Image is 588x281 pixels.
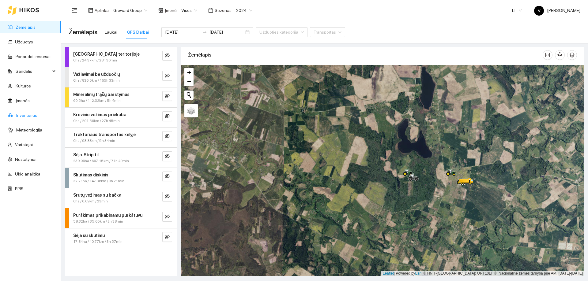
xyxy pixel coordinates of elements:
a: Nustatymai [15,157,36,162]
span: | [423,271,424,275]
div: Sėja. Strip till239.06ha / 667.15km / 71h 40mineye-invisible [65,148,177,168]
span: 60.5ha / 112.32km / 5h 4min [73,98,121,104]
strong: [GEOGRAPHIC_DATA] teritorijoje [73,52,140,57]
span: 0ha / 98.88km / 5h 34min [73,138,115,144]
span: 58.32ha / 35.65km / 2h 38min [73,219,123,224]
button: eye-invisible [162,51,172,61]
span: eye-invisible [165,154,170,160]
span: 0ha / 24.37km / 28h 36min [73,57,117,63]
div: Skutimas diskinis32.21ha / 147.36km / 9h 21mineye-invisible [65,168,177,188]
button: eye-invisible [162,131,172,141]
a: Užduotys [15,39,33,44]
div: | Powered by © HNIT-[GEOGRAPHIC_DATA]; ORT10LT ©, Nacionalinė žemės tarnyba prie AM, [DATE]-[DATE] [381,271,584,276]
span: calendar [208,8,213,13]
button: eye-invisible [162,232,172,242]
strong: Mineralinių trąšų barstymas [73,92,130,97]
span: eye-invisible [165,174,170,179]
strong: Purškimas prikabinamu purkštuvu [73,213,142,218]
a: Vartotojai [15,142,33,147]
span: Groward Group [113,6,147,15]
span: eye-invisible [165,194,170,200]
button: eye-invisible [162,172,172,181]
button: eye-invisible [162,111,172,121]
strong: Važiavimai be užduočių [73,72,120,77]
span: shop [158,8,163,13]
span: eye-invisible [165,53,170,59]
button: eye-invisible [162,71,172,81]
a: Žemėlapis [16,25,36,30]
a: Meteorologija [16,128,42,132]
div: Važiavimai be užduočių0ha / 836.5km / 165h 33mineye-invisible [65,67,177,87]
span: 2024 [236,6,252,15]
span: layout [88,8,93,13]
a: Esri [415,271,422,275]
button: Initiate a new search [184,91,194,100]
div: GPS Darbai [127,29,149,35]
span: Aplinka : [95,7,110,14]
span: eye-invisible [165,134,170,139]
button: column-width [543,50,552,60]
div: Mineralinių trąšų barstymas60.5ha / 112.32km / 5h 4mineye-invisible [65,87,177,107]
button: eye-invisible [162,192,172,202]
strong: Krovinio vežimas priekaba [73,112,126,117]
a: Layers [184,104,198,117]
a: Ūkio analitika [15,172,40,176]
button: menu-fold [69,4,81,17]
span: Įmonė : [165,7,178,14]
span: 32.21ha / 147.36km / 9h 21min [73,178,124,184]
span: Visos [181,6,197,15]
div: Krovinio vežimas priekaba0ha / 291.59km / 27h 45mineye-invisible [65,108,177,128]
span: eye-invisible [165,73,170,79]
span: Sezonas : [215,7,232,14]
span: Žemėlapis [69,27,97,37]
a: Zoom out [184,77,194,86]
span: eye-invisible [165,93,170,99]
input: Pabaigos data [209,29,244,35]
span: swap-right [202,30,207,35]
div: [GEOGRAPHIC_DATA] teritorijoje0ha / 24.37km / 28h 36mineye-invisible [65,47,177,67]
span: 0ha / 291.59km / 27h 45min [73,118,120,124]
span: LT [512,6,522,15]
div: Sėja su skutimu17.84ha / 40.77km / 3h 57mineye-invisible [65,228,177,248]
span: 0ha / 836.5km / 165h 33min [73,78,120,83]
div: Traktoriaus transportas kelyje0ha / 98.88km / 5h 34mineye-invisible [65,128,177,147]
span: 17.84ha / 40.77km / 3h 57min [73,239,123,245]
span: 0ha / 0.09km / 23min [73,198,108,204]
strong: Srutų vežimas su bačka [73,193,121,198]
span: + [187,68,191,76]
span: 239.06ha / 667.15km / 71h 40min [73,158,129,164]
button: eye-invisible [162,151,172,161]
div: Srutų vežimas su bačka0ha / 0.09km / 23mineye-invisible [65,188,177,208]
button: eye-invisible [162,212,172,222]
span: Sandėlis [16,65,51,77]
span: eye-invisible [165,113,170,119]
a: PPIS [15,186,24,191]
div: Laukai [105,29,117,35]
strong: Traktoriaus transportas kelyje [73,132,136,137]
a: Įmonės [16,98,30,103]
input: Pradžios data [165,29,200,35]
a: Leaflet [383,271,394,275]
span: to [202,30,207,35]
span: V [538,6,541,16]
span: − [187,78,191,85]
a: Zoom in [184,68,194,77]
strong: Sėja. Strip till [73,152,99,157]
span: menu-fold [72,8,77,13]
a: Kultūros [16,83,31,88]
span: [PERSON_NAME] [534,8,580,13]
span: eye-invisible [165,214,170,220]
span: eye-invisible [165,234,170,240]
strong: Skutimas diskinis [73,172,108,177]
button: eye-invisible [162,91,172,101]
a: Inventorius [16,113,37,118]
div: Žemėlapis [188,46,543,64]
a: Panaudoti resursai [16,54,51,59]
span: column-width [543,53,552,57]
strong: Sėja su skutimu [73,233,105,238]
div: Purškimas prikabinamu purkštuvu58.32ha / 35.65km / 2h 38mineye-invisible [65,208,177,228]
